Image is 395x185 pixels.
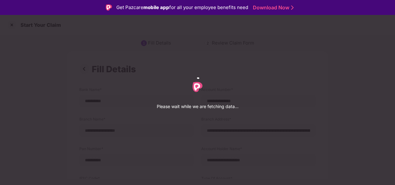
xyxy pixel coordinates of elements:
[185,74,210,99] div: animation
[106,4,112,11] img: Logo
[116,4,248,11] div: Get Pazcare for all your employee benefits need
[253,4,292,11] a: Download Now
[143,4,169,10] strong: mobile app
[157,104,239,109] p: Please wait while we are fetching data...
[291,4,294,11] img: Stroke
